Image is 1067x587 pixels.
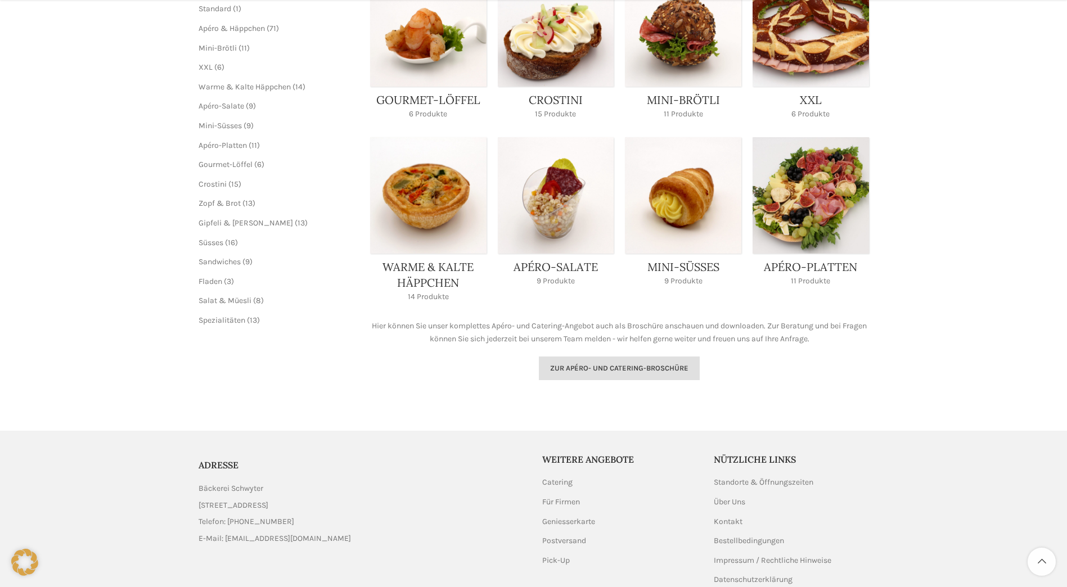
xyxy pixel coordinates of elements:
[714,574,794,585] a: Datenschutzerklärung
[199,101,244,111] a: Apéro-Salate
[1028,548,1056,576] a: Scroll to top button
[370,137,487,309] a: Product category haeppchen
[249,101,253,111] span: 9
[199,121,242,130] a: Mini-Süsses
[199,482,263,495] span: Bäckerei Schwyter
[199,43,237,53] a: Mini-Brötli
[753,137,869,293] a: Product category apero-platten
[199,24,265,33] a: Apéro & Häppchen
[542,555,571,566] a: Pick-Up
[542,535,587,547] a: Postversand
[227,277,231,286] span: 3
[257,160,262,169] span: 6
[199,296,251,305] a: Salat & Müesli
[199,179,227,189] a: Crostini
[199,238,223,247] a: Süsses
[199,141,247,150] a: Apéro-Platten
[245,257,250,267] span: 9
[295,82,303,92] span: 14
[714,453,869,466] h5: Nützliche Links
[714,535,785,547] a: Bestellbedingungen
[228,238,235,247] span: 16
[251,141,257,150] span: 11
[199,62,213,72] a: XXL
[250,315,257,325] span: 13
[542,516,596,527] a: Geniesserkarte
[246,121,251,130] span: 9
[542,496,581,508] a: Für Firmen
[245,198,253,208] span: 13
[199,82,291,92] a: Warme & Kalte Häppchen
[625,137,741,293] a: Product category mini-suesses
[199,516,525,528] a: List item link
[542,477,574,488] a: Catering
[199,277,222,286] a: Fladen
[714,555,832,566] a: Impressum / Rechtliche Hinweise
[199,315,245,325] a: Spezialitäten
[231,179,238,189] span: 15
[199,499,268,512] span: [STREET_ADDRESS]
[550,364,688,373] span: Zur Apéro- und Catering-Broschüre
[539,356,700,380] a: Zur Apéro- und Catering-Broschüre
[199,4,231,13] a: Standard
[298,218,305,228] span: 13
[199,459,238,471] span: ADRESSE
[714,477,814,488] a: Standorte & Öffnungszeiten
[714,496,746,508] a: Über Uns
[199,257,241,267] a: Sandwiches
[236,4,238,13] span: 1
[269,24,276,33] span: 71
[199,198,241,208] a: Zopf & Brot
[542,453,697,466] h5: Weitere Angebote
[714,516,744,527] a: Kontakt
[199,218,293,228] a: Gipfeli & [PERSON_NAME]
[370,320,869,345] p: Hier können Sie unser komplettes Apéro- und Catering-Angebot auch als Broschüre anschauen und dow...
[199,160,253,169] a: Gourmet-Löffel
[241,43,247,53] span: 11
[498,137,614,293] a: Product category apero-salate
[256,296,261,305] span: 8
[217,62,222,72] span: 6
[199,532,351,545] span: E-Mail: [EMAIL_ADDRESS][DOMAIN_NAME]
